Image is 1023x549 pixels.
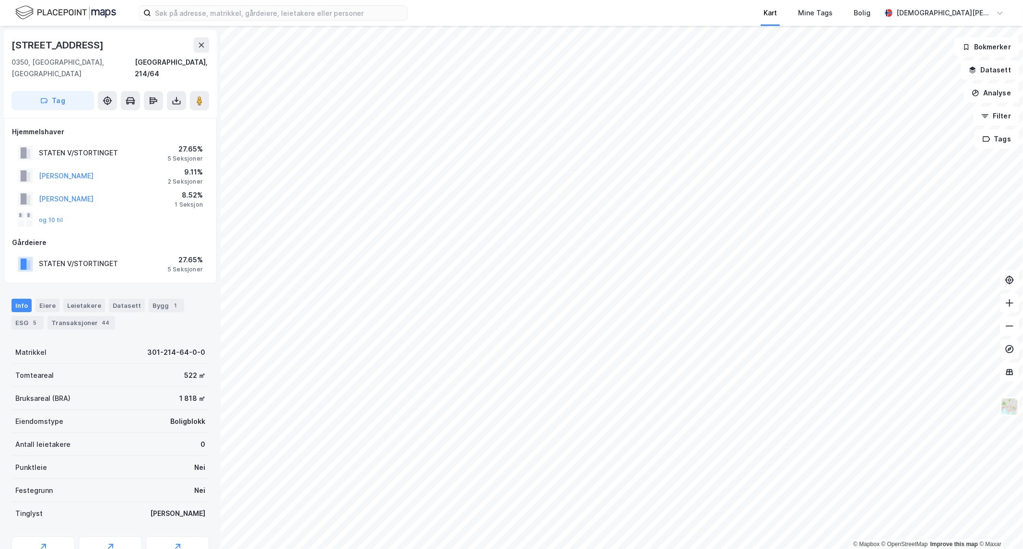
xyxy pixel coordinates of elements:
[15,462,47,473] div: Punktleie
[12,37,106,53] div: [STREET_ADDRESS]
[179,393,205,404] div: 1 818 ㎡
[12,237,209,248] div: Gårdeiere
[882,541,928,548] a: OpenStreetMap
[194,462,205,473] div: Nei
[135,57,209,80] div: [GEOGRAPHIC_DATA], 214/64
[954,37,1019,57] button: Bokmerker
[35,299,59,312] div: Eiere
[109,299,145,312] div: Datasett
[930,541,978,548] a: Improve this map
[15,416,63,427] div: Eiendomstype
[961,60,1019,80] button: Datasett
[168,166,203,178] div: 9.11%
[12,316,44,329] div: ESG
[15,439,71,450] div: Antall leietakere
[853,541,880,548] a: Mapbox
[15,4,116,21] img: logo.f888ab2527a4732fd821a326f86c7f29.svg
[171,301,180,310] div: 1
[854,7,870,19] div: Bolig
[147,347,205,358] div: 301-214-64-0-0
[184,370,205,381] div: 522 ㎡
[15,393,71,404] div: Bruksareal (BRA)
[151,6,407,20] input: Søk på adresse, matrikkel, gårdeiere, leietakere eller personer
[167,143,203,155] div: 27.65%
[170,416,205,427] div: Boligblokk
[168,178,203,186] div: 2 Seksjoner
[798,7,833,19] div: Mine Tags
[12,299,32,312] div: Info
[964,83,1019,103] button: Analyse
[167,254,203,266] div: 27.65%
[175,201,203,209] div: 1 Seksjon
[896,7,992,19] div: [DEMOGRAPHIC_DATA][PERSON_NAME]
[15,347,47,358] div: Matrikkel
[63,299,105,312] div: Leietakere
[12,91,94,110] button: Tag
[975,503,1023,549] iframe: Chat Widget
[30,318,40,327] div: 5
[15,370,54,381] div: Tomteareal
[200,439,205,450] div: 0
[15,485,53,496] div: Festegrunn
[12,126,209,138] div: Hjemmelshaver
[150,508,205,519] div: [PERSON_NAME]
[47,316,115,329] div: Transaksjoner
[149,299,184,312] div: Bygg
[15,508,43,519] div: Tinglyst
[975,129,1019,149] button: Tags
[12,57,135,80] div: 0350, [GEOGRAPHIC_DATA], [GEOGRAPHIC_DATA]
[175,189,203,201] div: 8.52%
[100,318,111,327] div: 44
[764,7,777,19] div: Kart
[167,266,203,273] div: 5 Seksjoner
[194,485,205,496] div: Nei
[167,155,203,163] div: 5 Seksjoner
[1000,397,1019,416] img: Z
[973,106,1019,126] button: Filter
[39,147,118,159] div: STATEN V/STORTINGET
[39,258,118,269] div: STATEN V/STORTINGET
[975,503,1023,549] div: Kontrollprogram for chat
